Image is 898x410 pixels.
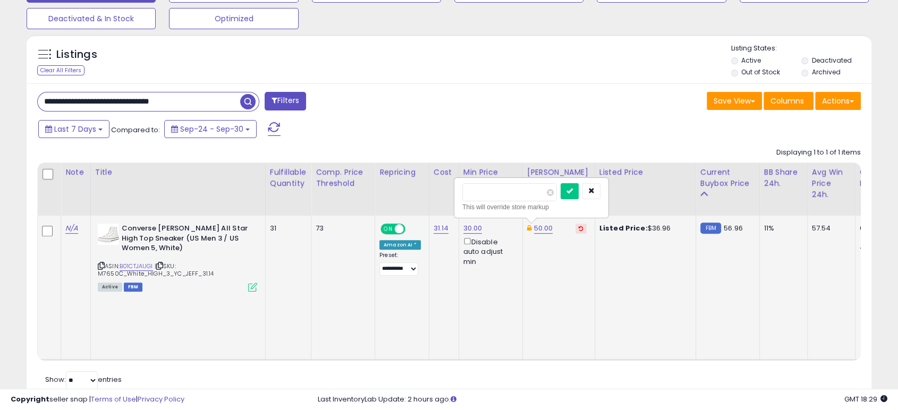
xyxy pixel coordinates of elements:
[318,395,888,405] div: Last InventoryLab Update: 2 hours ago.
[770,96,804,106] span: Columns
[65,167,86,178] div: Note
[463,167,518,178] div: Min Price
[120,262,153,271] a: B01CTJAUGI
[124,283,143,292] span: FBM
[45,374,122,385] span: Show: entries
[138,394,184,404] a: Privacy Policy
[764,167,803,189] div: BB Share 24h.
[463,236,514,267] div: Disable auto adjust min
[95,167,261,178] div: Title
[434,167,454,178] div: Cost
[527,167,590,178] div: [PERSON_NAME]
[379,167,425,178] div: Repricing
[180,124,243,134] span: Sep-24 - Sep-30
[122,224,251,256] b: Converse [PERSON_NAME] All Star High Top Sneaker (US Men 3 / US Women 5, White)
[707,92,762,110] button: Save View
[844,394,887,404] span: 2025-10-8 18:29 GMT
[265,92,306,110] button: Filters
[91,394,136,404] a: Terms of Use
[815,92,861,110] button: Actions
[379,240,421,250] div: Amazon AI *
[169,8,298,29] button: Optimized
[11,395,184,405] div: seller snap | |
[404,225,421,234] span: OFF
[812,67,841,76] label: Archived
[38,120,109,138] button: Last 7 Days
[379,252,421,276] div: Preset:
[270,167,307,189] div: Fulfillable Quantity
[764,92,814,110] button: Columns
[56,47,97,62] h5: Listings
[700,167,755,189] div: Current Buybox Price
[316,167,370,189] div: Comp. Price Threshold
[534,223,553,234] a: 50.00
[11,394,49,404] strong: Copyright
[599,223,648,233] b: Listed Price:
[731,44,871,54] p: Listing States:
[599,167,691,178] div: Listed Price
[812,167,851,200] div: Avg Win Price 24h.
[164,120,257,138] button: Sep-24 - Sep-30
[599,224,688,233] div: $36.96
[741,56,761,65] label: Active
[98,224,257,291] div: ASIN:
[812,56,852,65] label: Deactivated
[111,125,160,135] span: Compared to:
[463,223,482,234] a: 30.00
[98,262,214,278] span: | SKU: M7650C_White_HIGH_3_YC_JEFF_31.14
[434,223,449,234] a: 31.14
[724,223,743,233] span: 56.96
[741,67,780,76] label: Out of Stock
[98,283,122,292] span: All listings currently available for purchase on Amazon
[27,8,156,29] button: Deactivated & In Stock
[462,202,600,212] div: This will override store markup
[700,223,721,234] small: FBM
[98,224,119,245] img: 31IOaQCVfeL._SL40_.jpg
[37,65,84,75] div: Clear All Filters
[776,148,861,158] div: Displaying 1 to 1 of 1 items
[382,225,395,234] span: ON
[65,223,78,234] a: N/A
[316,224,367,233] div: 73
[812,224,847,233] div: 57.54
[270,224,303,233] div: 31
[54,124,96,134] span: Last 7 Days
[764,224,799,233] div: 11%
